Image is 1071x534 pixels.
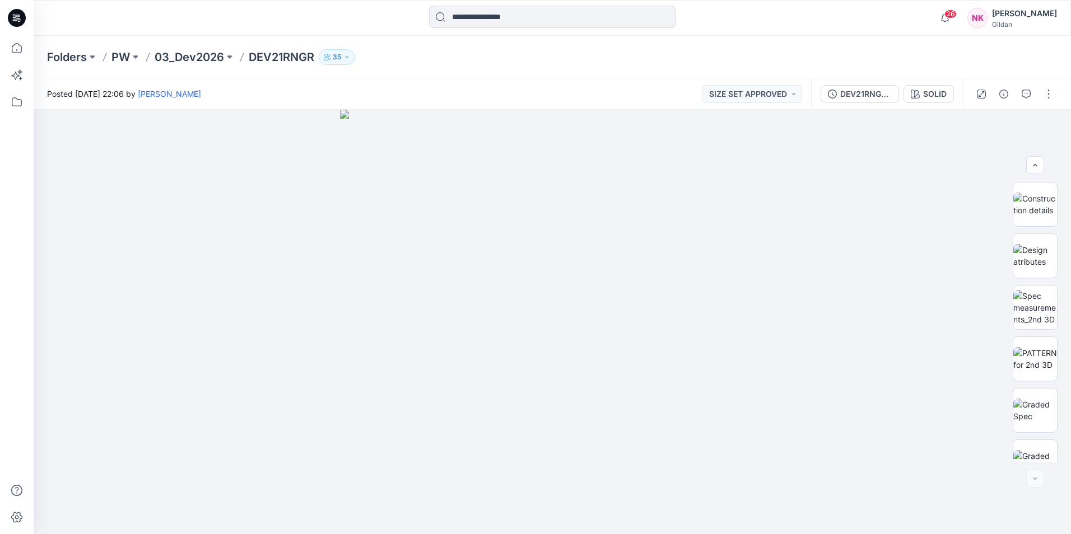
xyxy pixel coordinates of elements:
[1013,290,1057,325] img: Spec measurements_2nd 3D
[904,85,954,103] button: SOLID
[333,51,341,63] p: 35
[821,85,899,103] button: DEV21RNGR 2nd 3D
[47,88,201,100] span: Posted [DATE] 22:06 by
[319,49,355,65] button: 35
[249,49,314,65] p: DEV21RNGR
[923,88,947,100] div: SOLID
[840,88,892,100] div: DEV21RNGR 2nd 3D
[340,110,765,534] img: eyJhbGciOiJIUzI1NiIsImtpZCI6IjAiLCJzbHQiOiJzZXMiLCJ0eXAiOiJKV1QifQ.eyJkYXRhIjp7InR5cGUiOiJzdG9yYW...
[1013,193,1057,216] img: Construction details
[1013,450,1057,474] img: Graded Pattern
[995,85,1013,103] button: Details
[992,7,1057,20] div: [PERSON_NAME]
[47,49,87,65] a: Folders
[967,8,988,28] div: NK
[138,89,201,99] a: [PERSON_NAME]
[1013,399,1057,422] img: Graded Spec
[1013,244,1057,268] img: Design atributes
[1013,347,1057,371] img: PATTERN for 2nd 3D
[111,49,130,65] a: PW
[944,10,957,18] span: 26
[992,20,1057,29] div: Gildan
[155,49,224,65] a: 03_Dev2026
